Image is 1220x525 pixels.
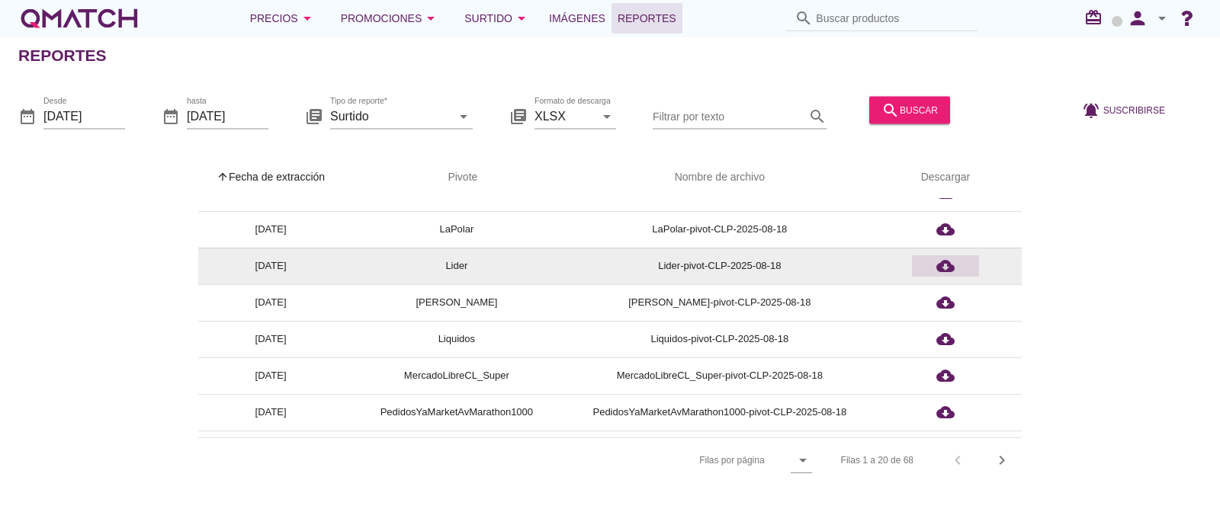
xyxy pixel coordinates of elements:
td: PedidosYaMarketAvMarathon1000 [343,394,570,431]
td: Liquidos-pivot-CLP-2025-08-18 [570,321,869,357]
td: [PERSON_NAME] [343,284,570,321]
td: [DATE] [198,284,343,321]
div: Surtido [464,9,531,27]
span: Imágenes [549,9,605,27]
td: [DATE] [198,431,343,467]
i: library_books [305,107,323,125]
td: MercadoLibreCL_Super [343,357,570,394]
td: [PERSON_NAME]-pivot-CLP-2025-08-18 [570,284,869,321]
a: Reportes [612,3,682,34]
td: [DATE] [198,321,343,357]
button: Next page [988,447,1016,474]
button: buscar [869,96,950,123]
i: person [1122,8,1153,29]
i: arrow_drop_down [512,9,531,27]
th: Fecha de extracción: Sorted ascending. Activate to sort descending. [198,156,343,199]
i: arrow_drop_down [794,451,812,469]
td: LaPolar-pivot-CLP-2025-08-18 [570,211,869,248]
td: PedidosYaMarketAvMarathon1000-pivot-CLP-2025-08-18 [570,394,869,431]
div: Filas por página [547,438,811,482]
td: [DATE] [198,394,343,431]
td: [DATE] [198,248,343,284]
i: notifications_active [1082,101,1103,119]
i: date_range [162,107,180,125]
td: Lider-pivot-CLP-2025-08-18 [570,248,869,284]
td: MercadoLibreCL_Super-pivot-CLP-2025-08-18 [570,357,869,394]
button: Surtido [452,3,543,34]
i: cloud_download [936,367,955,385]
th: Descargar: Not sorted. [869,156,1022,199]
button: Suscribirse [1070,96,1177,123]
i: cloud_download [936,220,955,238]
button: Precios [238,3,329,34]
i: arrow_drop_down [422,9,440,27]
div: buscar [881,101,938,119]
i: search [795,9,813,27]
h2: Reportes [18,43,107,68]
td: [DATE] [198,211,343,248]
div: Filas 1 a 20 de 68 [841,453,913,467]
input: Filtrar por texto [653,104,805,128]
td: Liquidos [343,321,570,357]
i: search [881,101,900,119]
i: library_books [509,107,528,125]
i: redeem [1084,8,1109,27]
button: Promociones [329,3,453,34]
i: cloud_download [936,330,955,348]
th: Nombre de archivo: Not sorted. [570,156,869,199]
input: Tipo de reporte* [330,104,451,128]
td: [DATE] [198,357,343,394]
i: arrow_drop_down [454,107,473,125]
span: Reportes [618,9,676,27]
td: PedidosYaMarketAvVitacura4465-pivot-CLP-2025-08-18 [570,431,869,467]
i: cloud_download [936,293,955,312]
div: Promociones [341,9,441,27]
input: Desde [43,104,125,128]
th: Pivote: Not sorted. Activate to sort ascending. [343,156,570,199]
i: cloud_download [936,257,955,275]
i: date_range [18,107,37,125]
td: LaPolar [343,211,570,248]
i: arrow_drop_down [1153,9,1171,27]
div: Precios [250,9,316,27]
a: white-qmatch-logo [18,3,140,34]
input: Buscar productos [816,6,968,30]
i: chevron_right [993,451,1011,469]
i: arrow_drop_down [598,107,616,125]
input: Formato de descarga [535,104,595,128]
i: search [808,107,827,125]
td: PedidosYaMarketAvVitacura4465 [343,431,570,467]
i: cloud_download [936,403,955,421]
span: Suscribirse [1103,103,1165,117]
i: arrow_upward [217,171,229,183]
td: Lider [343,248,570,284]
i: arrow_drop_down [298,9,316,27]
a: Imágenes [543,3,612,34]
input: hasta [187,104,268,128]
